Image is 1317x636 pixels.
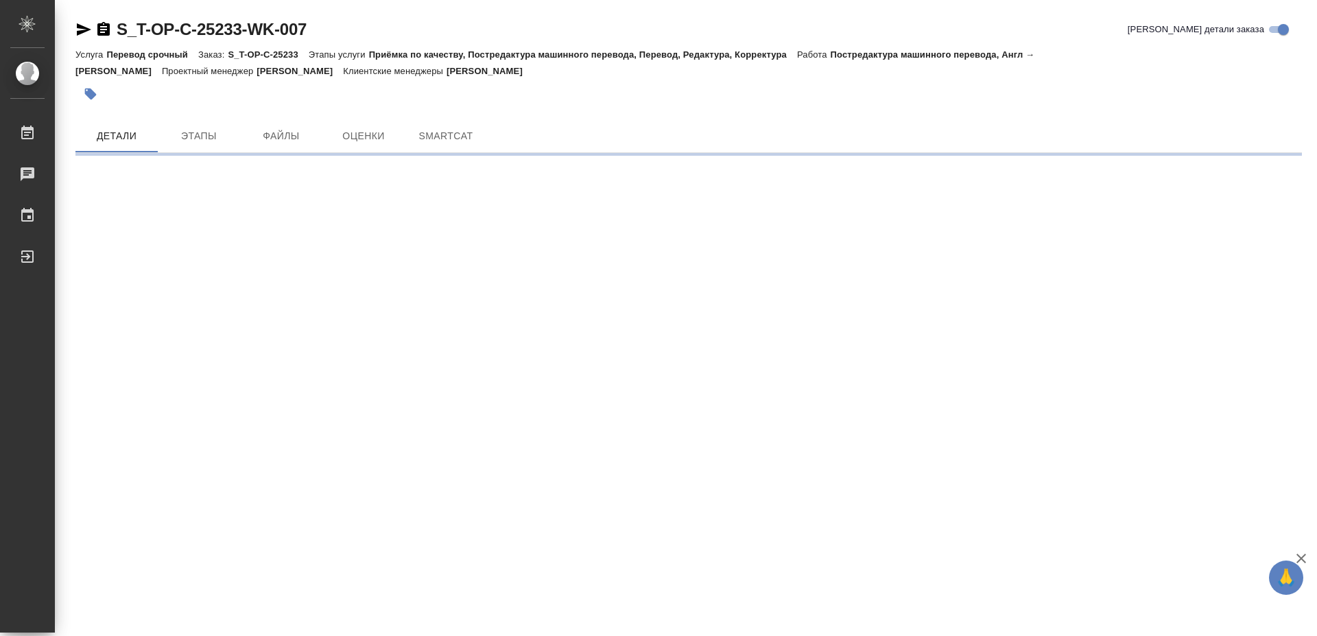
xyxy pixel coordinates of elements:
span: Детали [84,128,150,145]
button: Скопировать ссылку [95,21,112,38]
button: 🙏 [1269,561,1303,595]
span: Оценки [331,128,396,145]
span: SmartCat [413,128,479,145]
p: S_T-OP-C-25233 [228,49,308,60]
p: Проектный менеджер [162,66,257,76]
p: [PERSON_NAME] [447,66,533,76]
button: Добавить тэг [75,79,106,109]
button: Скопировать ссылку для ЯМессенджера [75,21,92,38]
p: Работа [797,49,831,60]
span: 🙏 [1274,563,1298,592]
span: [PERSON_NAME] детали заказа [1128,23,1264,36]
span: Этапы [166,128,232,145]
p: Заказ: [198,49,228,60]
p: Приёмка по качеству, Постредактура машинного перевода, Перевод, Редактура, Корректура [369,49,797,60]
span: Файлы [248,128,314,145]
p: Клиентские менеджеры [343,66,447,76]
p: Перевод срочный [106,49,198,60]
p: Услуга [75,49,106,60]
p: Этапы услуги [309,49,369,60]
a: S_T-OP-C-25233-WK-007 [117,20,307,38]
p: [PERSON_NAME] [257,66,343,76]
